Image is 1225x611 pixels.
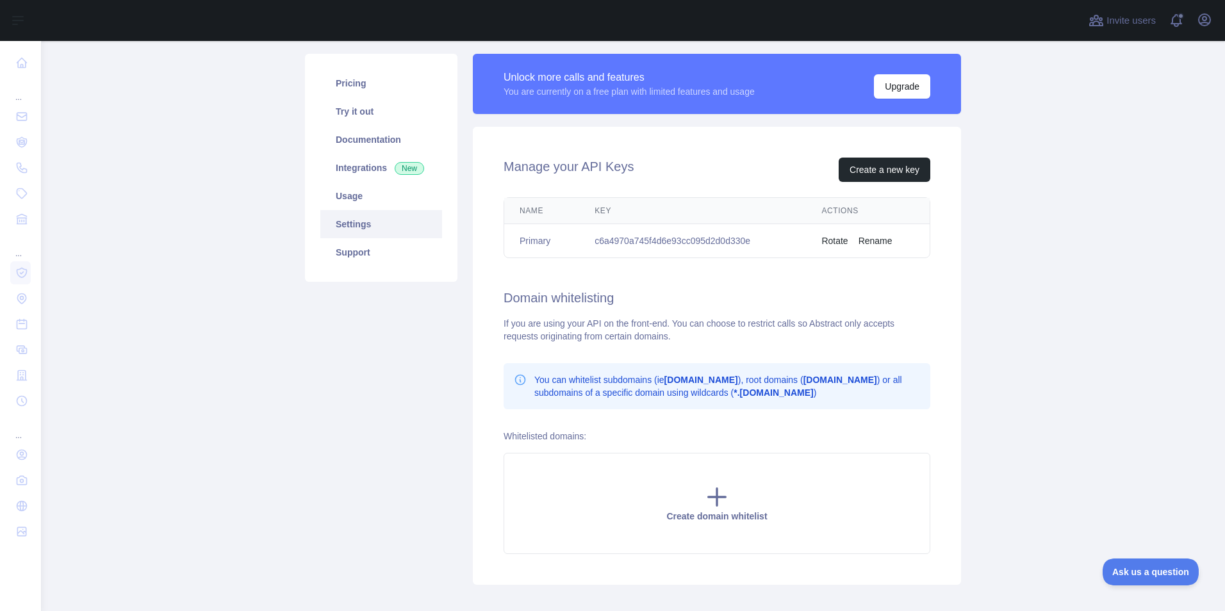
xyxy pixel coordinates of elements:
[320,126,442,154] a: Documentation
[10,415,31,441] div: ...
[666,511,767,521] span: Create domain whitelist
[534,373,920,399] p: You can whitelist subdomains (ie ), root domains ( ) or all subdomains of a specific domain using...
[320,182,442,210] a: Usage
[821,234,848,247] button: Rotate
[839,158,930,182] button: Create a new key
[504,198,579,224] th: Name
[874,74,930,99] button: Upgrade
[10,77,31,102] div: ...
[504,224,579,258] td: Primary
[579,198,806,224] th: Key
[734,387,813,398] b: *.[DOMAIN_NAME]
[320,154,442,182] a: Integrations New
[320,97,442,126] a: Try it out
[803,375,877,385] b: [DOMAIN_NAME]
[1086,10,1158,31] button: Invite users
[504,431,586,441] label: Whitelisted domains:
[806,198,930,224] th: Actions
[1106,13,1156,28] span: Invite users
[395,162,424,175] span: New
[504,70,755,85] div: Unlock more calls and features
[1103,558,1199,585] iframe: Toggle Customer Support
[504,158,634,182] h2: Manage your API Keys
[504,85,755,98] div: You are currently on a free plan with limited features and usage
[504,317,930,343] div: If you are using your API on the front-end. You can choose to restrict calls so Abstract only acc...
[320,210,442,238] a: Settings
[504,289,930,307] h2: Domain whitelisting
[320,238,442,266] a: Support
[859,234,892,247] button: Rename
[579,224,806,258] td: c6a4970a745f4d6e93cc095d2d0d330e
[664,375,738,385] b: [DOMAIN_NAME]
[320,69,442,97] a: Pricing
[10,233,31,259] div: ...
